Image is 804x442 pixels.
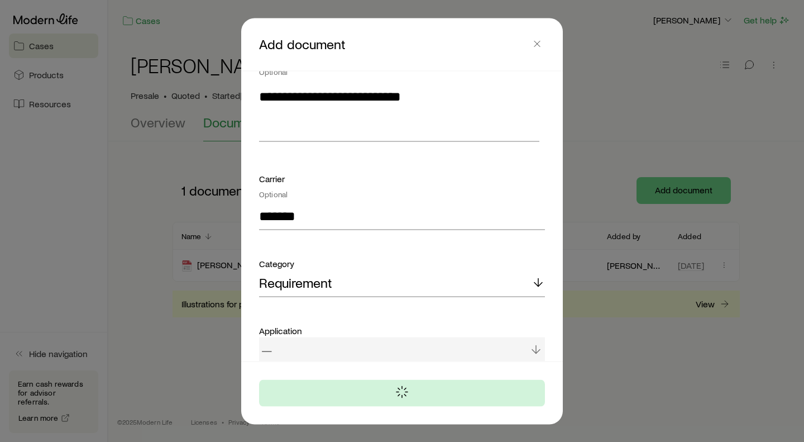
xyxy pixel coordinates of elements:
div: Application [259,324,545,337]
div: Optional [259,67,545,76]
p: Requirement [259,275,332,291]
div: Category [259,256,545,270]
p: Add document [259,36,529,53]
div: Optional [259,189,545,198]
div: Carrier [259,172,545,198]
